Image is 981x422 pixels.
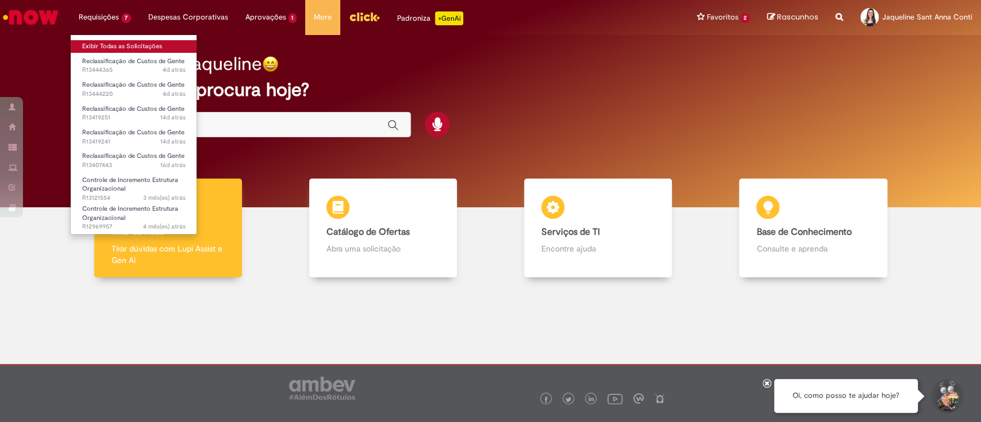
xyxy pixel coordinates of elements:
[245,11,286,23] span: Aprovações
[491,179,706,278] a: Serviços de TI Encontre ajuda
[82,152,184,160] span: Reclassificação de Custos de Gente
[655,393,665,404] img: logo_footer_naosei.png
[82,176,178,193] span: Controle de Incremento Estrutura Organizacional
[82,65,186,75] span: R13444365
[111,243,225,266] p: Tirar dúvidas com Lupi Assist e Gen Ai
[706,11,738,23] span: Favoritos
[143,222,186,231] span: 4 mês(es) atrás
[349,8,380,25] img: click_logo_yellow_360x200.png
[262,56,279,72] img: happy-face.png
[160,161,186,169] time: 13/08/2025 09:11:49
[163,65,186,74] span: 4d atrás
[756,243,870,254] p: Consulte e aprenda
[435,11,463,25] p: +GenAi
[706,179,921,278] a: Base de Conhecimento Consulte e aprenda
[148,11,228,23] span: Despesas Corporativas
[82,161,186,170] span: R13407443
[82,113,186,122] span: R13419251
[121,13,131,23] span: 7
[767,12,818,23] a: Rascunhos
[82,137,186,146] span: R13419241
[70,34,197,235] ul: Requisições
[740,13,750,23] span: 2
[143,193,186,202] time: 03/06/2025 09:17:40
[163,65,186,74] time: 25/08/2025 13:51:56
[314,11,332,23] span: More
[882,12,972,22] span: Jaqueline Sant Anna Conti
[82,222,186,231] span: R12969957
[71,79,197,100] a: Aberto R13444220 : Reclassificação de Custos de Gente
[82,193,186,203] span: R13121554
[160,113,186,122] time: 14/08/2025 18:49:18
[565,397,571,402] img: logo_footer_twitter.png
[1,6,60,29] img: ServiceNow
[71,126,197,148] a: Aberto R13419241 : Reclassificação de Custos de Gente
[71,40,197,53] a: Exibir Todas as Solicitações
[774,379,918,413] div: Oi, como posso te ajudar hoje?
[71,174,197,199] a: Aberto R13121554 : Controle de Incremento Estrutura Organizacional
[607,391,622,406] img: logo_footer_youtube.png
[163,90,186,98] time: 25/08/2025 13:19:47
[326,243,440,254] p: Abra uma solicitação
[633,393,644,404] img: logo_footer_workplace.png
[288,13,297,23] span: 1
[71,55,197,76] a: Aberto R13444365 : Reclassificação de Custos de Gente
[71,103,197,124] a: Aberto R13419251 : Reclassificação de Custos de Gente
[756,226,851,238] b: Base de Conhecimento
[82,204,178,222] span: Controle de Incremento Estrutura Organizacional
[160,161,186,169] span: 16d atrás
[163,90,186,98] span: 4d atrás
[93,80,888,100] h2: O que você procura hoje?
[929,379,964,413] button: Iniciar Conversa de Suporte
[541,226,600,238] b: Serviços de TI
[160,137,186,146] span: 14d atrás
[143,222,186,231] time: 23/04/2025 13:07:06
[541,243,655,254] p: Encontre ajuda
[275,179,490,278] a: Catálogo de Ofertas Abra uma solicitação
[82,104,184,113] span: Reclassificação de Custos de Gente
[79,11,119,23] span: Requisições
[289,377,355,400] img: logo_footer_ambev_rotulo_gray.png
[777,11,818,22] span: Rascunhos
[82,80,184,89] span: Reclassificação de Custos de Gente
[71,150,197,171] a: Aberto R13407443 : Reclassificação de Custos de Gente
[60,179,275,278] a: Tirar dúvidas Tirar dúvidas com Lupi Assist e Gen Ai
[143,193,186,202] span: 3 mês(es) atrás
[160,113,186,122] span: 14d atrás
[82,57,184,65] span: Reclassificação de Custos de Gente
[82,90,186,99] span: R13444220
[326,226,410,238] b: Catálogo de Ofertas
[82,128,184,137] span: Reclassificação de Custos de Gente
[543,397,549,402] img: logo_footer_facebook.png
[588,396,594,403] img: logo_footer_linkedin.png
[160,137,186,146] time: 14/08/2025 18:43:19
[397,11,463,25] div: Padroniza
[71,203,197,227] a: Aberto R12969957 : Controle de Incremento Estrutura Organizacional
